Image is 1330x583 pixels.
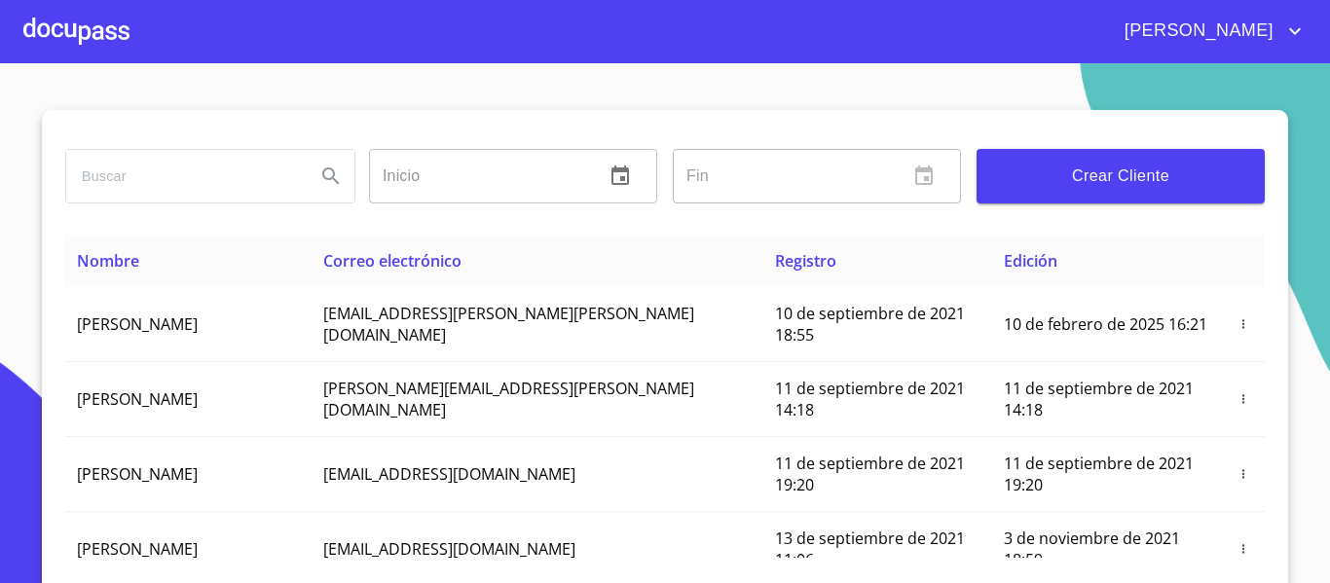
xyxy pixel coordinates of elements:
[77,313,198,335] span: [PERSON_NAME]
[308,153,354,200] button: Search
[77,250,139,272] span: Nombre
[775,378,965,420] span: 11 de septiembre de 2021 14:18
[323,538,575,560] span: [EMAIL_ADDRESS][DOMAIN_NAME]
[323,250,462,272] span: Correo electrónico
[323,378,694,420] span: [PERSON_NAME][EMAIL_ADDRESS][PERSON_NAME][DOMAIN_NAME]
[775,303,965,346] span: 10 de septiembre de 2021 18:55
[1004,453,1194,495] span: 11 de septiembre de 2021 19:20
[977,149,1265,203] button: Crear Cliente
[775,453,965,495] span: 11 de septiembre de 2021 19:20
[77,538,198,560] span: [PERSON_NAME]
[1004,378,1194,420] span: 11 de septiembre de 2021 14:18
[1110,16,1283,47] span: [PERSON_NAME]
[77,463,198,485] span: [PERSON_NAME]
[323,463,575,485] span: [EMAIL_ADDRESS][DOMAIN_NAME]
[1004,250,1057,272] span: Edición
[775,528,965,570] span: 13 de septiembre de 2021 11:06
[775,250,836,272] span: Registro
[323,303,694,346] span: [EMAIL_ADDRESS][PERSON_NAME][PERSON_NAME][DOMAIN_NAME]
[1004,313,1207,335] span: 10 de febrero de 2025 16:21
[66,150,300,202] input: search
[77,388,198,410] span: [PERSON_NAME]
[1110,16,1307,47] button: account of current user
[992,163,1249,190] span: Crear Cliente
[1004,528,1180,570] span: 3 de noviembre de 2021 18:59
